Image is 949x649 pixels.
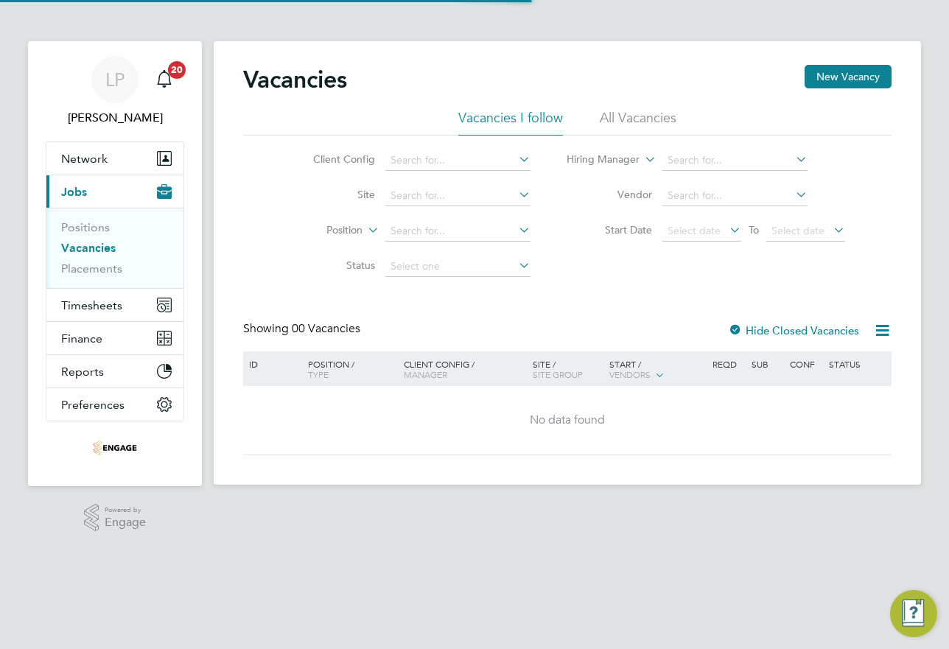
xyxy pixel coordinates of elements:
a: LP[PERSON_NAME] [46,56,184,127]
a: 20 [150,56,179,103]
label: Start Date [567,223,652,236]
span: Type [308,368,329,380]
span: Manager [404,368,447,380]
span: Lowenna Pollard [46,109,184,127]
label: Client Config [290,152,375,166]
span: Network [61,152,108,166]
button: Engage Resource Center [890,590,937,637]
span: Engage [105,516,146,529]
div: No data found [245,413,889,428]
button: Finance [46,322,183,354]
input: Search for... [385,186,530,206]
span: Timesheets [61,298,122,312]
span: Jobs [61,185,87,199]
button: Reports [46,355,183,387]
h2: Vacancies [243,65,347,94]
img: omniapeople-logo-retina.png [93,436,137,460]
a: Vacancies [61,241,116,255]
span: Site Group [533,368,583,380]
label: Hiring Manager [555,152,640,167]
span: Powered by [105,504,146,516]
li: Vacancies I follow [458,109,563,136]
div: Client Config / [400,351,529,387]
button: Jobs [46,175,183,208]
span: 20 [168,61,186,79]
input: Search for... [385,150,530,171]
label: Status [290,259,375,272]
span: Select date [668,224,721,237]
span: 00 Vacancies [292,321,360,336]
li: All Vacancies [600,109,676,136]
label: Position [278,223,363,238]
nav: Main navigation [28,41,202,486]
div: Sub [748,351,786,376]
a: Powered byEngage [84,504,147,532]
div: Showing [243,321,363,337]
div: Conf [786,351,824,376]
div: Site / [529,351,606,387]
div: Start / [606,351,709,388]
div: ID [245,351,297,376]
label: Vendor [567,188,652,201]
div: Status [825,351,889,376]
span: Vendors [609,368,651,380]
span: To [744,220,763,239]
a: Placements [61,262,122,276]
button: Timesheets [46,289,183,321]
button: New Vacancy [805,65,892,88]
button: Preferences [46,388,183,421]
button: Network [46,142,183,175]
div: Position / [297,351,400,387]
input: Search for... [662,186,808,206]
input: Select one [385,256,530,277]
div: Reqd [709,351,747,376]
span: Preferences [61,398,125,412]
a: Go to home page [46,436,184,460]
span: Finance [61,331,102,345]
input: Search for... [385,221,530,242]
span: Select date [771,224,824,237]
span: Reports [61,365,104,379]
span: LP [105,70,125,89]
div: Jobs [46,208,183,288]
a: Positions [61,220,110,234]
label: Hide Closed Vacancies [728,323,859,337]
label: Site [290,188,375,201]
input: Search for... [662,150,808,171]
